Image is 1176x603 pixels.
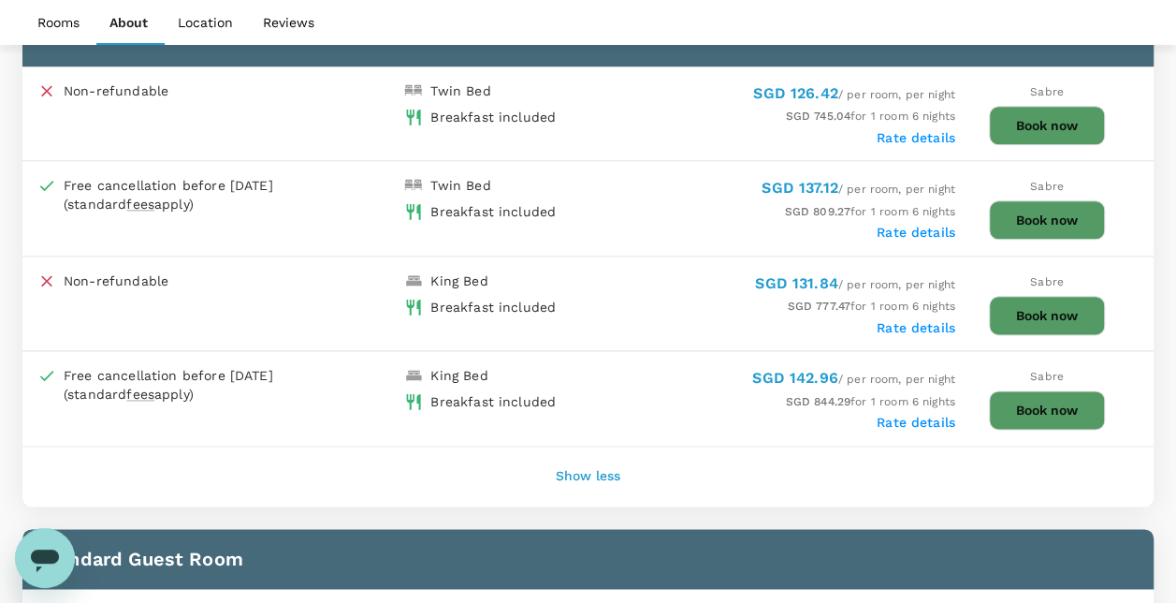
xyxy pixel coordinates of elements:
[762,183,955,196] span: / per room, per night
[37,544,1139,574] h6: Standard Guest Room
[752,373,955,386] span: / per room, per night
[430,176,490,195] div: Twin Bed
[1030,275,1064,288] span: Sabre
[126,197,154,212] span: fees
[109,13,148,32] p: About
[430,392,556,411] div: Breakfast included
[430,108,556,126] div: Breakfast included
[64,81,168,100] p: Non-refundable
[787,300,954,313] span: for 1 room 6 nights
[1030,370,1064,383] span: Sabre
[877,415,955,430] label: Rate details
[64,366,404,404] div: Free cancellation before [DATE] (standard apply)
[989,106,1105,145] button: Book now
[530,454,646,499] button: Show less
[37,13,80,32] p: Rooms
[404,272,423,290] img: king-bed-icon
[753,84,838,102] span: SGD 126.42
[877,130,955,145] label: Rate details
[787,300,850,313] span: SGD 777.47
[430,298,556,316] div: Breakfast included
[404,366,423,385] img: king-bed-icon
[785,110,850,123] span: SGD 745.04
[989,390,1105,430] button: Book now
[430,202,556,221] div: Breakfast included
[752,369,838,387] span: SGD 142.96
[989,200,1105,240] button: Book now
[877,225,955,240] label: Rate details
[785,395,954,408] span: for 1 room 6 nights
[430,81,490,100] div: Twin Bed
[877,320,955,335] label: Rate details
[989,296,1105,335] button: Book now
[404,176,423,195] img: double-bed-icon
[404,81,423,100] img: double-bed-icon
[1030,85,1064,98] span: Sabre
[15,528,75,588] iframe: Button to launch messaging window
[784,205,850,218] span: SGD 809.27
[784,205,954,218] span: for 1 room 6 nights
[64,176,404,213] div: Free cancellation before [DATE] (standard apply)
[1030,180,1064,193] span: Sabre
[64,272,168,290] p: Non-refundable
[430,272,487,290] div: King Bed
[263,13,314,32] p: Reviews
[762,179,838,197] span: SGD 137.12
[178,13,233,32] p: Location
[430,366,487,385] div: King Bed
[755,274,838,292] span: SGD 131.84
[785,395,850,408] span: SGD 844.29
[785,110,954,123] span: for 1 room 6 nights
[126,387,154,402] span: fees
[753,88,955,101] span: / per room, per night
[755,278,955,291] span: / per room, per night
